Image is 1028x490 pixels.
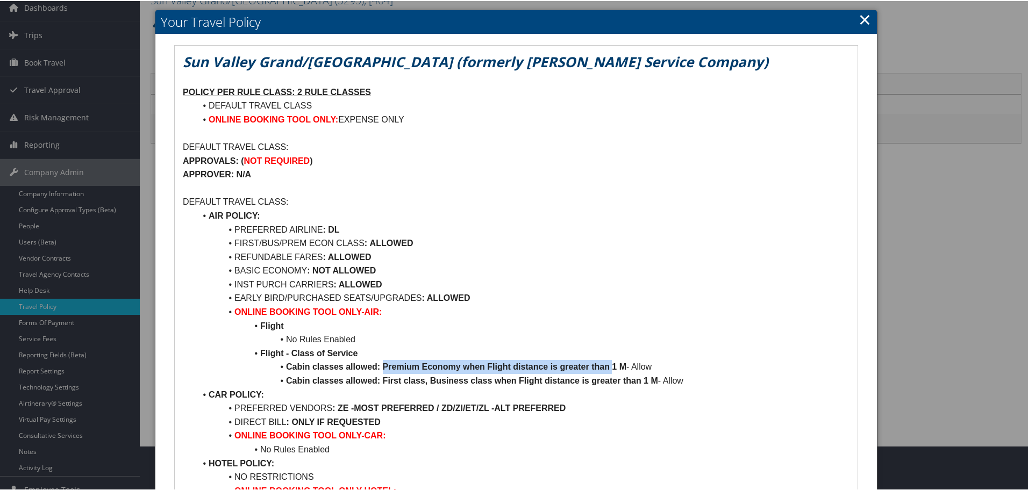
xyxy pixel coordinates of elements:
[209,458,274,467] strong: HOTEL POLICY:
[196,98,849,112] li: DEFAULT TRAVEL CLASS
[287,416,381,426] strong: : ONLY IF REQUESTED
[859,8,871,29] a: Close
[196,222,849,236] li: PREFERRED AIRLINE
[196,373,849,387] li: - Allow
[286,375,658,384] strong: Cabin classes allowed: First class, Business class when Flight distance is greater than 1 M
[234,306,382,315] strong: ONLINE BOOKING TOOL ONLY-AIR:
[234,430,386,439] strong: ONLINE BOOKING TOOL ONLY-CAR:
[196,249,849,263] li: REFUNDABLE FARES
[196,263,849,277] li: BASIC ECONOMY
[183,169,251,178] strong: APPROVER: N/A
[183,51,768,70] em: Sun Valley Grand/[GEOGRAPHIC_DATA] (formerly [PERSON_NAME] Service Company)
[260,348,358,357] strong: Flight - Class of Service
[196,332,849,345] li: No Rules Enabled
[183,155,244,164] strong: APPROVALS: (
[196,112,849,126] li: EXPENSE ONLY
[196,235,849,249] li: FIRST/BUS/PREM ECON CLASS
[196,442,849,456] li: No Rules Enabled
[183,139,849,153] p: DEFAULT TRAVEL CLASS:
[209,389,264,398] strong: CAR POLICY:
[196,359,849,373] li: - Allow
[307,265,376,274] strong: : NOT ALLOWED
[155,9,877,33] h2: Your Travel Policy
[370,237,413,247] strong: ALLOWED
[196,400,849,414] li: PREFERRED VENDORS
[209,114,338,123] strong: ONLINE BOOKING TOOL ONLY:
[196,277,849,291] li: INST PURCH CARRIERS
[310,155,312,164] strong: )
[338,402,566,412] strong: ZE -MOST PREFERRED / ZD/ZI/ET/ZL -ALT PREFERRED
[422,292,470,301] strong: : ALLOWED
[323,251,371,261] strong: : ALLOWED
[332,402,335,412] strong: :
[286,361,626,370] strong: Cabin classes allowed: Premium Economy when Flight distance is greater than 1 M
[244,155,310,164] strong: NOT REQUIRED
[196,414,849,428] li: DIRECT BILL
[260,320,284,329] strong: Flight
[196,290,849,304] li: EARLY BIRD/PURCHASED SEATS/UPGRADES
[334,279,382,288] strong: : ALLOWED
[209,210,260,219] strong: AIR POLICY:
[183,87,371,96] u: POLICY PER RULE CLASS: 2 RULE CLASSES
[196,469,849,483] li: NO RESTRICTIONS
[365,237,367,247] strong: :
[183,194,849,208] p: DEFAULT TRAVEL CLASS:
[323,224,339,233] strong: : DL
